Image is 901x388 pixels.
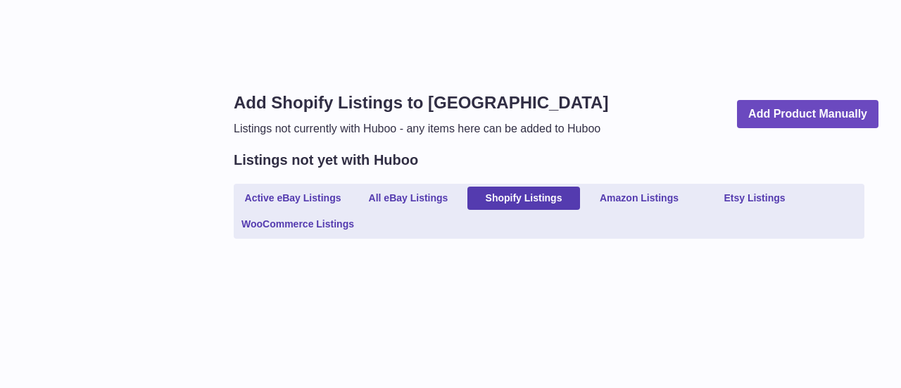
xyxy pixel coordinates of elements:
[698,187,811,210] a: Etsy Listings
[467,187,580,210] a: Shopify Listings
[237,187,349,210] a: Active eBay Listings
[234,121,608,137] p: Listings not currently with Huboo - any items here can be added to Huboo
[352,187,465,210] a: All eBay Listings
[237,213,359,236] a: WooCommerce Listings
[583,187,695,210] a: Amazon Listings
[234,151,418,170] h2: Listings not yet with Huboo
[234,92,608,114] h1: Add Shopify Listings to [GEOGRAPHIC_DATA]
[737,100,878,129] a: Add Product Manually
